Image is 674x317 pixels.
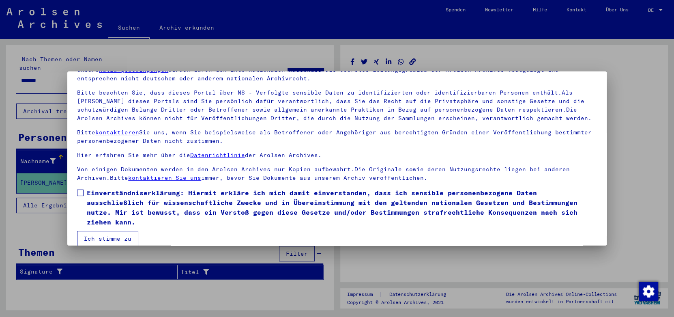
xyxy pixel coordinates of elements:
p: Bitte beachten Sie, dass dieses Portal über NS - Verfolgte sensible Daten zu identifizierten oder... [77,88,597,123]
div: Zustimmung ändern [638,281,658,301]
img: Zustimmung ändern [639,282,658,301]
p: Hier erfahren Sie mehr über die der Arolsen Archives. [77,151,597,160]
span: Einverständniserklärung: Hiermit erkläre ich mich damit einverstanden, dass ich sensible personen... [87,188,597,227]
p: Von einigen Dokumenten werden in den Arolsen Archives nur Kopien aufbewahrt.Die Originale sowie d... [77,165,597,182]
p: Bitte Sie uns, wenn Sie beispielsweise als Betroffener oder Angehöriger aus berechtigten Gründen ... [77,128,597,145]
p: Unsere wurden durch den Internationalen Ausschuss als oberstes Leitungsgremium der Arolsen Archiv... [77,66,597,83]
button: Ich stimme zu [77,231,138,246]
a: Nutzungsbedingungen [99,66,168,73]
a: Datenrichtlinie [190,151,245,159]
a: kontaktieren Sie uns [128,174,201,181]
a: kontaktieren [95,129,139,136]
